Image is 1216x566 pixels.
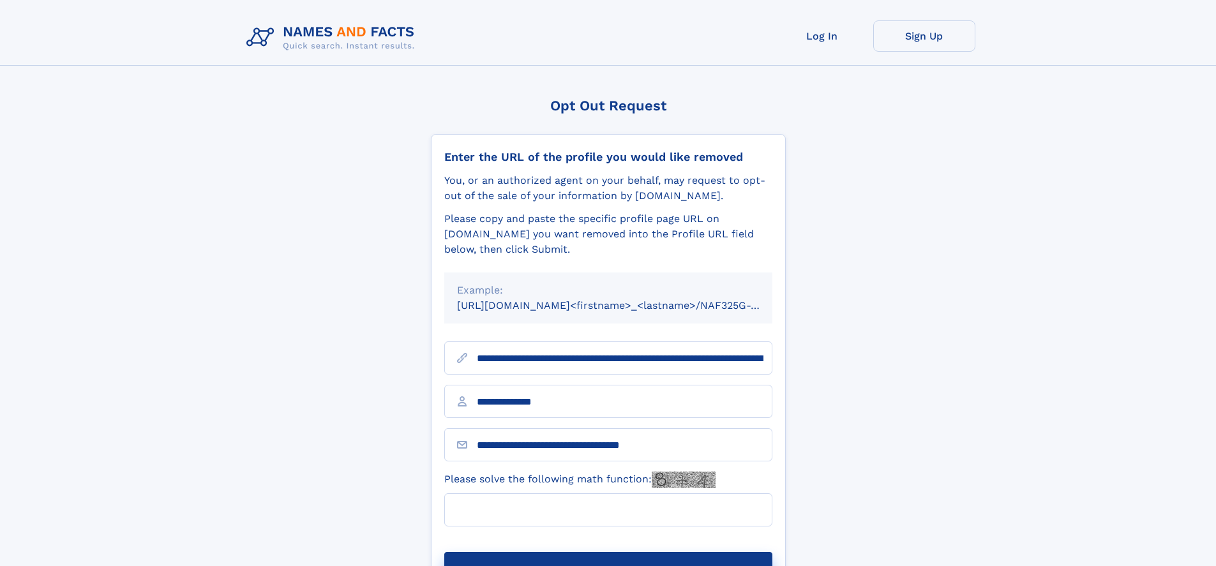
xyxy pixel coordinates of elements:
[444,472,716,488] label: Please solve the following math function:
[873,20,975,52] a: Sign Up
[444,173,772,204] div: You, or an authorized agent on your behalf, may request to opt-out of the sale of your informatio...
[457,299,797,311] small: [URL][DOMAIN_NAME]<firstname>_<lastname>/NAF325G-xxxxxxxx
[444,150,772,164] div: Enter the URL of the profile you would like removed
[771,20,873,52] a: Log In
[431,98,786,114] div: Opt Out Request
[457,283,760,298] div: Example:
[444,211,772,257] div: Please copy and paste the specific profile page URL on [DOMAIN_NAME] you want removed into the Pr...
[241,20,425,55] img: Logo Names and Facts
